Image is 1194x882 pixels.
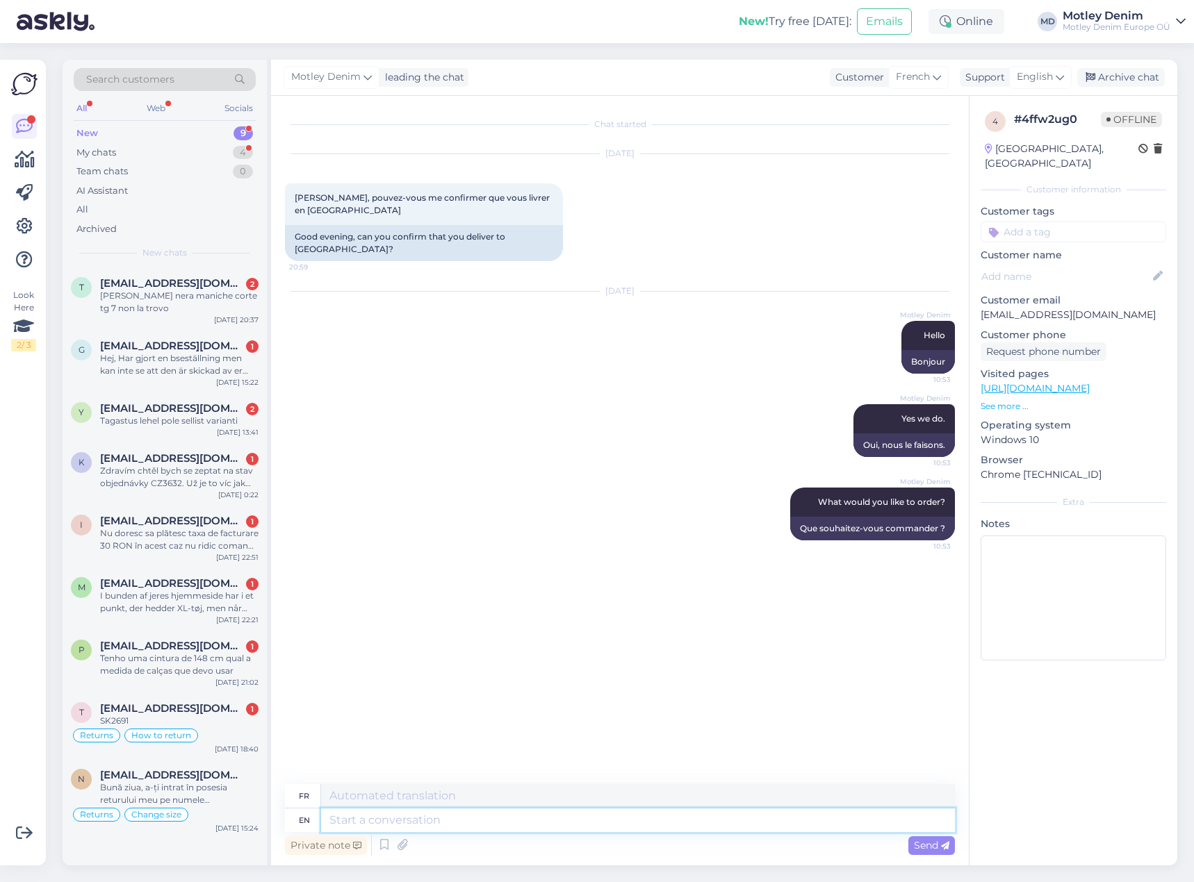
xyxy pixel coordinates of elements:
[11,289,36,351] div: Look Here
[899,476,951,487] span: Motley Denim
[830,70,884,85] div: Customer
[100,402,245,415] span: yuliasoots@gmail.com
[78,774,85,784] span: n
[1101,112,1162,127] span: Offline
[1017,69,1053,85] span: English
[131,731,191,740] span: How to return
[981,400,1166,413] p: See more ...
[818,497,945,507] span: What would you like to order?
[215,677,259,688] div: [DATE] 21:02
[80,519,83,530] span: I
[74,99,90,117] div: All
[100,452,245,465] span: kola.v04@gmail.com
[981,453,1166,467] p: Browser
[79,457,85,467] span: k
[1077,68,1165,87] div: Archive chat
[100,515,245,527] span: Ionica.trotea@gmail.com
[78,582,85,592] span: m
[981,183,1166,196] div: Customer information
[100,702,245,715] span: trebor4@centrum.sk
[981,517,1166,531] p: Notes
[76,146,116,160] div: My chats
[100,640,245,652] span: pereiraduarte74@outlook.com
[76,203,88,217] div: All
[285,836,367,855] div: Private note
[215,823,259,833] div: [DATE] 15:24
[100,781,259,806] div: Bună ziua, a-ți intrat în posesia returului meu pe numele [PERSON_NAME]?
[790,517,955,540] div: Que souhaitez-vous commander ?
[246,703,259,715] div: 1
[100,415,259,427] div: Tagastus lehel pole sellist varianti
[981,204,1166,219] p: Customer tags
[233,165,253,178] div: 0
[100,465,259,490] div: Zdravím chtěl bych se zeptat na stav objednávky CZ3632. Už je to víc jak týden od objednání.
[285,285,955,297] div: [DATE]
[981,269,1150,284] input: Add name
[216,377,259,388] div: [DATE] 15:22
[899,393,951,403] span: Motley Denim
[11,71,38,97] img: Askly Logo
[981,342,1106,361] div: Request phone number
[100,527,259,552] div: Nu doresc sa plătesc taxa de facturare 30 RON în acest caz nu ridic comanda am înțeles transportu...
[246,515,259,528] div: 1
[992,116,998,126] span: 4
[246,453,259,465] div: 1
[985,142,1138,171] div: [GEOGRAPHIC_DATA], [GEOGRAPHIC_DATA]
[76,165,128,178] div: Team chats
[289,262,341,272] span: 20:59
[144,99,168,117] div: Web
[899,541,951,551] span: 10:53
[1063,22,1170,33] div: Motley Denim Europe OÜ
[981,222,1166,242] input: Add a tag
[100,769,245,781] span: neculae.bogdan@yahoo.com
[299,784,309,808] div: fr
[100,352,259,377] div: Hej, Har gjort en bseställning men kan inte se att den är skickad av er och faktura daum går utom...
[79,407,84,417] span: y
[899,374,951,385] span: 10:53
[216,552,259,563] div: [DATE] 22:51
[924,330,945,340] span: Hello
[100,715,259,727] div: SK2691
[79,282,84,292] span: t
[100,590,259,615] div: I bunden af jeres hjemmeside har i et punkt, der hedder XL-tøj, men når man klikker på det så er ...
[960,70,1005,85] div: Support
[981,433,1166,447] p: Windows 10
[739,13,851,30] div: Try free [DATE]:
[234,126,253,140] div: 9
[739,15,769,28] b: New!
[853,433,955,457] div: Oui, nous le faisons.
[80,731,113,740] span: Returns
[246,403,259,415] div: 2
[80,810,113,819] span: Returns
[981,328,1166,342] p: Customer phone
[929,9,1004,34] div: Online
[142,247,187,259] span: New chats
[215,744,259,754] div: [DATE] 18:40
[233,146,253,160] div: 4
[981,367,1166,381] p: Visited pages
[1038,12,1057,31] div: MD
[1063,10,1170,22] div: Motley Denim
[100,340,245,352] span: g_rand@hotmail.com
[76,184,128,198] div: AI Assistant
[100,577,245,590] span: mup@mail.dk
[981,418,1166,433] p: Operating system
[981,496,1166,508] div: Extra
[214,315,259,325] div: [DATE] 20:37
[218,490,259,500] div: [DATE] 0:22
[914,839,949,851] span: Send
[246,578,259,590] div: 1
[246,640,259,653] div: 1
[285,147,955,160] div: [DATE]
[901,413,945,424] span: Yes we do.
[100,652,259,677] div: Tenho uma cintura de 148 cm qual a medida de calças que devo usar
[79,707,84,717] span: t
[131,810,181,819] span: Change size
[79,644,85,655] span: p
[11,339,36,351] div: 2 / 3
[1014,111,1101,128] div: # 4ffw2ug0
[981,293,1166,308] p: Customer email
[299,808,310,832] div: en
[100,277,245,290] span: t.bruschetti58@gmail.com
[246,278,259,290] div: 2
